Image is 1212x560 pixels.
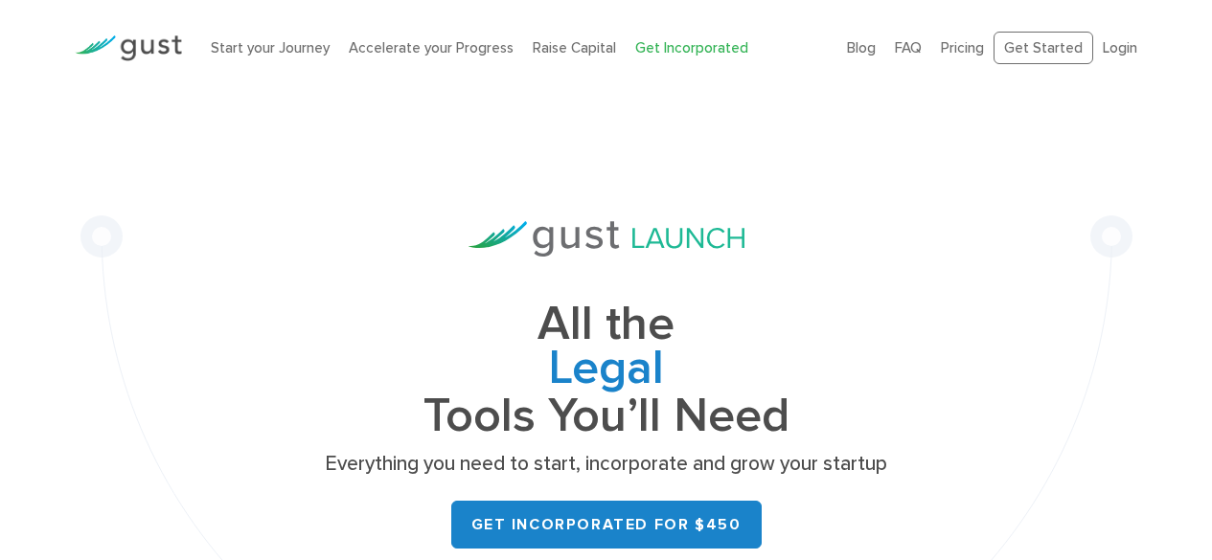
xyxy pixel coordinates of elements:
[469,221,744,257] img: Gust Launch Logo
[941,39,984,56] a: Pricing
[1103,39,1137,56] a: Login
[533,39,616,56] a: Raise Capital
[319,451,894,478] p: Everything you need to start, incorporate and grow your startup
[75,35,182,61] img: Gust Logo
[451,501,762,549] a: Get Incorporated for $450
[847,39,876,56] a: Blog
[319,347,894,394] span: Legal
[349,39,514,56] a: Accelerate your Progress
[211,39,330,56] a: Start your Journey
[895,39,922,56] a: FAQ
[319,302,894,437] h1: All the Tools You’ll Need
[994,32,1093,65] a: Get Started
[635,39,748,56] a: Get Incorporated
